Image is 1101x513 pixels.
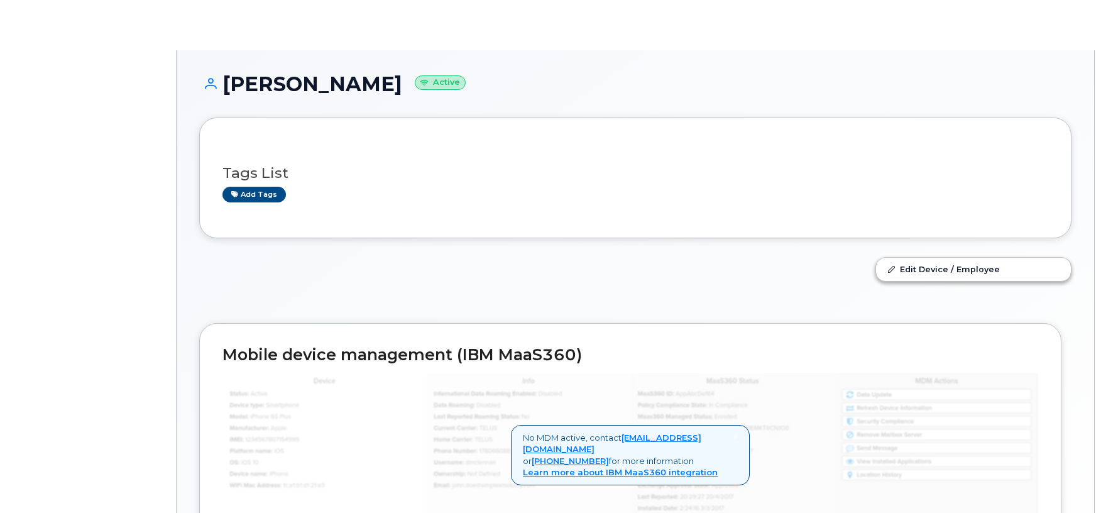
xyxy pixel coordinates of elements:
a: Close [733,432,738,441]
h2: Mobile device management (IBM MaaS360) [222,346,1038,364]
a: Learn more about IBM MaaS360 integration [523,467,718,477]
h1: [PERSON_NAME] [199,73,1071,95]
a: Edit Device / Employee [876,258,1071,280]
div: No MDM active, contact or for more information [511,425,750,485]
span: × [733,431,738,442]
small: Active [415,75,466,90]
h3: Tags List [222,165,1048,181]
a: [PHONE_NUMBER] [532,456,609,466]
a: Add tags [222,187,286,202]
